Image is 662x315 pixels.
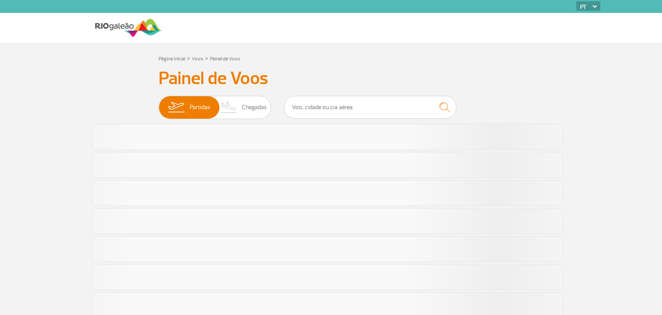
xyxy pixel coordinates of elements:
img: slider-embarque [162,96,190,119]
h3: Painel de Voos [159,68,503,89]
span: Chegadas [242,96,267,119]
span: Partidas [190,96,210,119]
a: Voos [192,56,203,62]
a: Página Inicial [159,56,185,62]
a: > [187,53,190,63]
a: > [205,53,208,63]
input: Voo, cidade ou cia aérea [284,96,456,119]
img: slider-desembarque [216,96,242,119]
a: Painel de Voos [210,56,240,62]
